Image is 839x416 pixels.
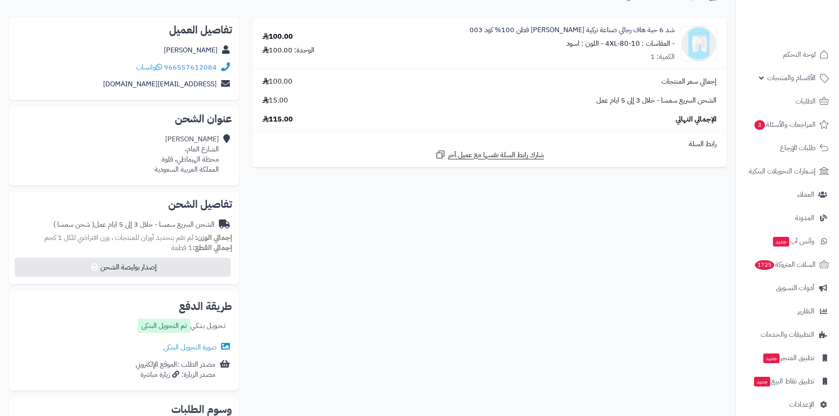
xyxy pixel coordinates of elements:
a: صورة التحويل البنكى [163,342,232,353]
span: 3 [754,120,765,130]
small: - اللون : اسود [566,38,603,49]
span: الإعدادات [789,398,814,411]
a: [EMAIL_ADDRESS][DOMAIN_NAME] [103,79,217,89]
span: إجمالي سعر المنتجات [662,77,717,87]
div: الكمية: 1 [651,52,675,62]
a: تطبيق المتجرجديد [741,347,834,368]
a: الطلبات [741,91,834,112]
div: رابط السلة [256,139,723,149]
span: 1725 [755,260,774,270]
span: السلات المتروكة [754,258,816,271]
small: - المقاسات : 4XL-80-10 [605,38,675,49]
span: جديد [754,377,770,387]
a: وآتس آبجديد [741,231,834,252]
a: المدونة [741,207,834,228]
button: إصدار بوليصة الشحن [15,258,231,277]
span: 115.00 [262,114,293,125]
strong: إجمالي القطع: [192,243,232,253]
a: لوحة التحكم [741,44,834,65]
div: الشحن السريع سمسا - خلال 3 إلى 5 ايام عمل [53,220,214,230]
h2: تفاصيل العميل [16,25,232,35]
span: 15.00 [262,96,288,106]
a: طلبات الإرجاع [741,137,834,158]
a: شارك رابط السلة نفسها مع عميل آخر [435,149,544,160]
span: 100.00 [262,77,292,87]
span: المدونة [795,212,814,224]
a: إشعارات التحويلات البنكية [741,161,834,182]
span: الأقسام والمنتجات [767,72,816,84]
span: جديد [773,237,789,247]
div: تـحـويـل بـنـكـي [138,319,225,335]
div: [PERSON_NAME] الشارع العام، محطة الهيماطي، قلوة المملكة العربية السعودية [155,134,219,174]
span: الطلبات [795,95,816,107]
h2: وسوم الطلبات [16,404,232,415]
span: العملاء [797,188,814,201]
a: العملاء [741,184,834,205]
small: 1 قطعة [171,243,232,253]
a: أدوات التسويق [741,277,834,298]
span: التقارير [798,305,814,317]
span: أدوات التسويق [776,282,814,294]
span: الإجمالي النهائي [676,114,717,125]
a: واتساب [136,62,162,73]
a: الإعدادات [741,394,834,415]
a: المراجعات والأسئلة3 [741,114,834,135]
img: 1755158862-003-1%20(1)-90x90.png [682,26,716,61]
div: مصدر الطلب :الموقع الإلكتروني [136,360,215,380]
a: [PERSON_NAME] [164,45,218,55]
label: تم التحويل البنكى [138,319,190,333]
span: تطبيق نقاط البيع [753,375,814,387]
span: طلبات الإرجاع [780,142,816,154]
span: جديد [763,353,780,363]
span: التطبيقات والخدمات [761,328,814,341]
a: السلات المتروكة1725 [741,254,834,275]
span: الشحن السريع سمسا - خلال 3 إلى 5 ايام عمل [596,96,717,106]
div: مصدر الزيارة: زيارة مباشرة [136,370,215,380]
strong: إجمالي الوزن: [195,232,232,243]
span: لوحة التحكم [783,48,816,61]
span: ( شحن سمسا ) [53,219,94,230]
span: وآتس آب [772,235,814,247]
a: التطبيقات والخدمات [741,324,834,345]
h2: تفاصيل الشحن [16,199,232,210]
a: 966557612084 [164,62,217,73]
img: logo-2.png [779,25,831,43]
span: شارك رابط السلة نفسها مع عميل آخر [448,150,544,160]
a: التقارير [741,301,834,322]
h2: طريقة الدفع [179,301,232,312]
a: تطبيق نقاط البيعجديد [741,371,834,392]
span: لم تقم بتحديد أوزان للمنتجات ، وزن افتراضي للكل 1 كجم [44,232,193,243]
h2: عنوان الشحن [16,114,232,124]
span: المراجعات والأسئلة [754,118,816,131]
span: إشعارات التحويلات البنكية [749,165,816,177]
a: شد 6 حبة هاف رجالي صناعة تركية [PERSON_NAME] قطن 100% كود 003 [469,25,675,35]
div: 100.00 [262,32,293,42]
span: تطبيق المتجر [762,352,814,364]
div: الوحدة: 100.00 [262,45,314,55]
